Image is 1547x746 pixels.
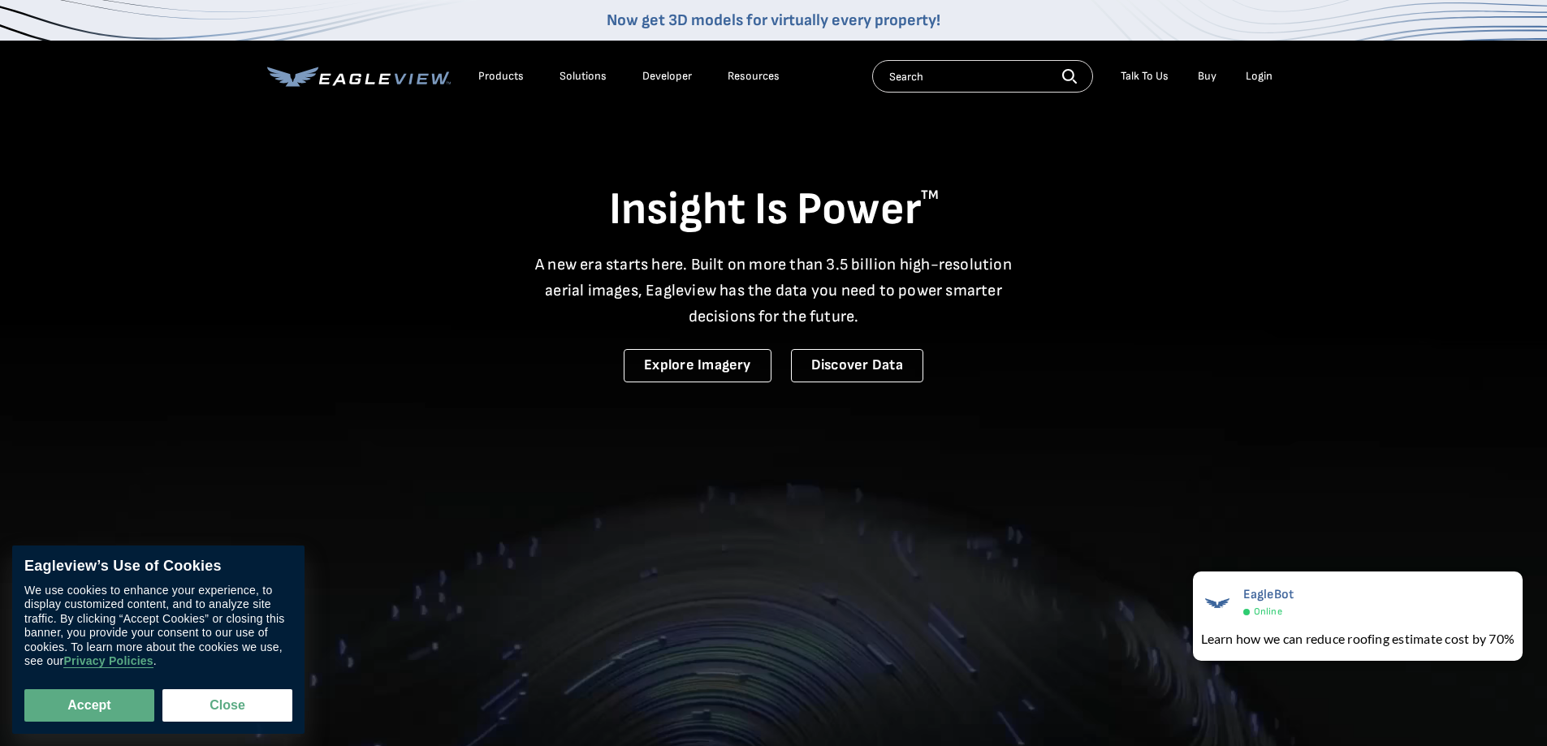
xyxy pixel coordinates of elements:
[1254,606,1282,618] span: Online
[728,69,780,84] div: Resources
[162,689,292,722] button: Close
[24,558,292,576] div: Eagleview’s Use of Cookies
[1198,69,1216,84] a: Buy
[1246,69,1273,84] div: Login
[921,188,939,203] sup: TM
[560,69,607,84] div: Solutions
[791,349,923,382] a: Discover Data
[1201,587,1234,619] img: EagleBot
[24,584,292,669] div: We use cookies to enhance your experience, to display customized content, and to analyze site tra...
[525,252,1022,330] p: A new era starts here. Built on more than 3.5 billion high-resolution aerial images, Eagleview ha...
[1243,587,1294,602] span: EagleBot
[478,69,524,84] div: Products
[1201,629,1515,649] div: Learn how we can reduce roofing estimate cost by 70%
[267,182,1281,239] h1: Insight Is Power
[624,349,771,382] a: Explore Imagery
[642,69,692,84] a: Developer
[63,655,153,669] a: Privacy Policies
[1121,69,1169,84] div: Talk To Us
[872,60,1093,93] input: Search
[24,689,154,722] button: Accept
[607,11,940,30] a: Now get 3D models for virtually every property!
